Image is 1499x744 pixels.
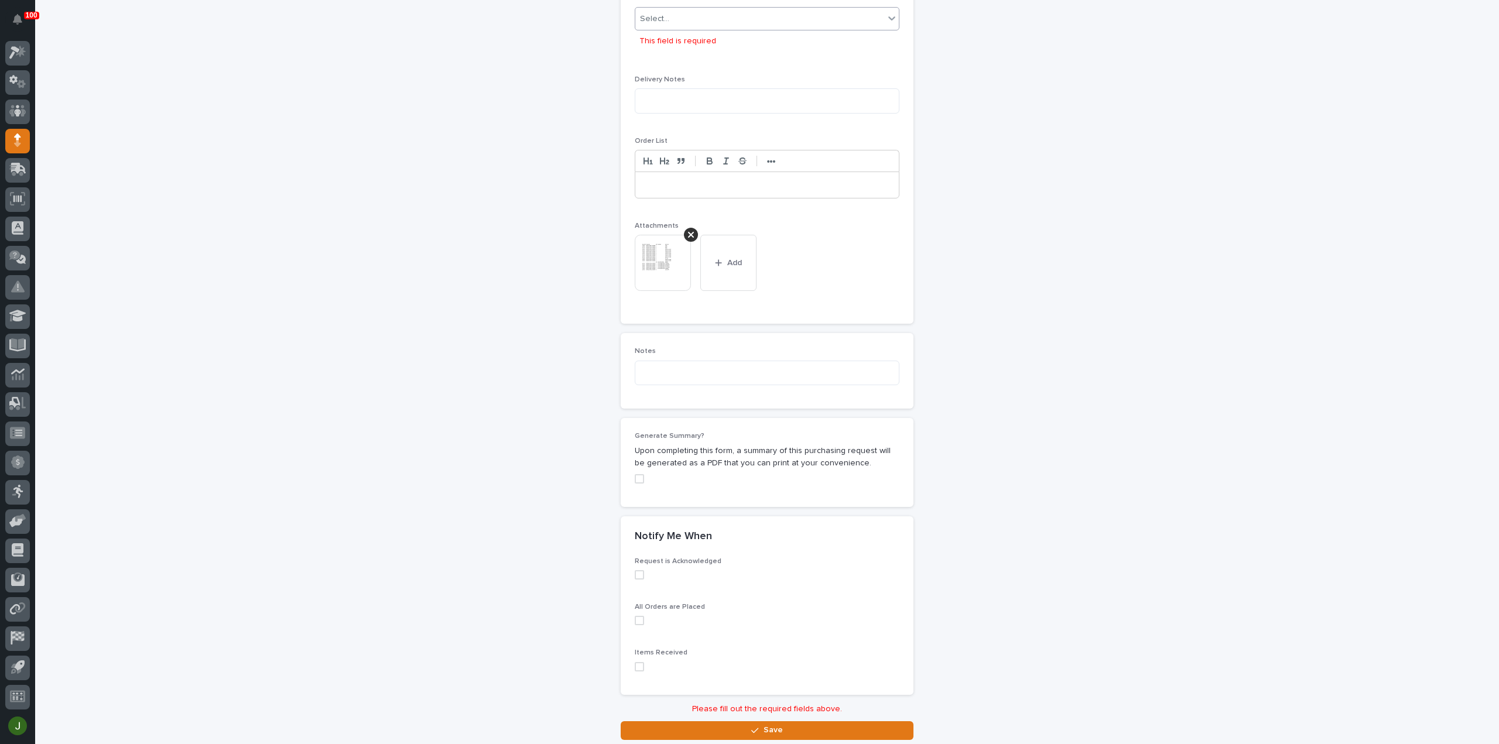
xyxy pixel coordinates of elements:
[635,76,685,83] span: Delivery Notes
[5,7,30,32] button: Notifications
[621,721,913,740] button: Save
[635,558,721,565] span: Request is Acknowledged
[621,704,913,714] p: Please fill out the required fields above.
[764,725,783,735] span: Save
[635,348,656,355] span: Notes
[763,154,779,168] button: •••
[635,433,704,440] span: Generate Summary?
[5,714,30,738] button: users-avatar
[727,258,742,268] span: Add
[15,14,30,33] div: Notifications100
[700,235,757,291] button: Add
[635,530,712,543] h2: Notify Me When
[635,649,687,656] span: Items Received
[639,35,716,47] p: This field is required
[640,13,669,25] div: Select...
[767,157,776,166] strong: •••
[635,222,679,229] span: Attachments
[635,604,705,611] span: All Orders are Placed
[635,138,668,145] span: Order List
[635,445,899,469] p: Upon completing this form, a summary of this purchasing request will be generated as a PDF that y...
[26,11,37,19] p: 100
